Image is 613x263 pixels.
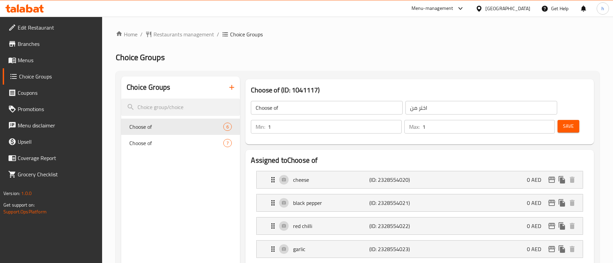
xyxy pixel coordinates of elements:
p: cheese [293,176,369,184]
li: Expand [251,191,588,214]
nav: breadcrumb [116,30,599,38]
span: Choose of [129,123,223,131]
button: edit [547,221,557,231]
p: 0 AED [527,222,547,230]
h2: Choice Groups [127,82,170,92]
div: Expand [257,241,583,258]
a: Menu disclaimer [3,117,102,134]
a: Restaurants management [145,30,214,38]
a: Menus [3,52,102,68]
span: Save [563,122,574,130]
div: Expand [257,217,583,234]
button: duplicate [557,221,567,231]
a: Home [116,30,138,38]
span: Edit Restaurant [18,23,97,32]
button: edit [547,175,557,185]
span: Branches [18,40,97,48]
a: Coverage Report [3,150,102,166]
span: Menus [18,56,97,64]
div: [GEOGRAPHIC_DATA] [485,5,530,12]
span: Choice Groups [19,72,97,81]
span: 1.0.0 [21,189,32,198]
li: Expand [251,168,588,191]
h2: Assigned to Choose of [251,155,588,165]
a: Support.OpsPlatform [3,207,47,216]
button: duplicate [557,198,567,208]
button: delete [567,244,577,254]
p: Max: [409,123,420,131]
p: 0 AED [527,245,547,253]
span: Grocery Checklist [18,170,97,178]
a: Branches [3,36,102,52]
p: black pepper [293,199,369,207]
button: delete [567,198,577,208]
input: search [121,99,240,116]
p: (ID: 2328554023) [369,245,420,253]
li: Expand [251,214,588,238]
div: Menu-management [412,4,453,13]
div: Expand [257,171,583,188]
a: Coupons [3,85,102,101]
span: Choose of [129,139,223,147]
span: Upsell [18,138,97,146]
span: Choice Groups [230,30,263,38]
span: Get support on: [3,200,35,209]
span: Menu disclaimer [18,121,97,129]
span: 6 [224,124,231,130]
button: Save [558,120,579,133]
span: h [601,5,604,12]
span: Choice Groups [116,50,165,65]
p: garlic [293,245,369,253]
button: delete [567,221,577,231]
button: duplicate [557,244,567,254]
p: red chilli [293,222,369,230]
li: Expand [251,238,588,261]
button: delete [567,175,577,185]
div: Choose of7 [121,135,240,151]
span: Coverage Report [18,154,97,162]
a: Grocery Checklist [3,166,102,182]
a: Promotions [3,101,102,117]
span: Restaurants management [154,30,214,38]
p: 0 AED [527,176,547,184]
span: Coupons [18,89,97,97]
button: duplicate [557,175,567,185]
button: edit [547,198,557,208]
li: / [217,30,219,38]
p: Min: [256,123,265,131]
span: Promotions [18,105,97,113]
a: Upsell [3,134,102,150]
a: Choice Groups [3,68,102,85]
p: 0 AED [527,199,547,207]
span: 7 [224,140,231,146]
li: / [140,30,143,38]
div: Choose of6 [121,119,240,135]
a: Edit Restaurant [3,19,102,36]
p: (ID: 2328554022) [369,222,420,230]
button: edit [547,244,557,254]
p: (ID: 2328554020) [369,176,420,184]
span: Version: [3,189,20,198]
div: Expand [257,194,583,211]
h3: Choose of (ID: 1041117) [251,85,588,95]
p: (ID: 2328554021) [369,199,420,207]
